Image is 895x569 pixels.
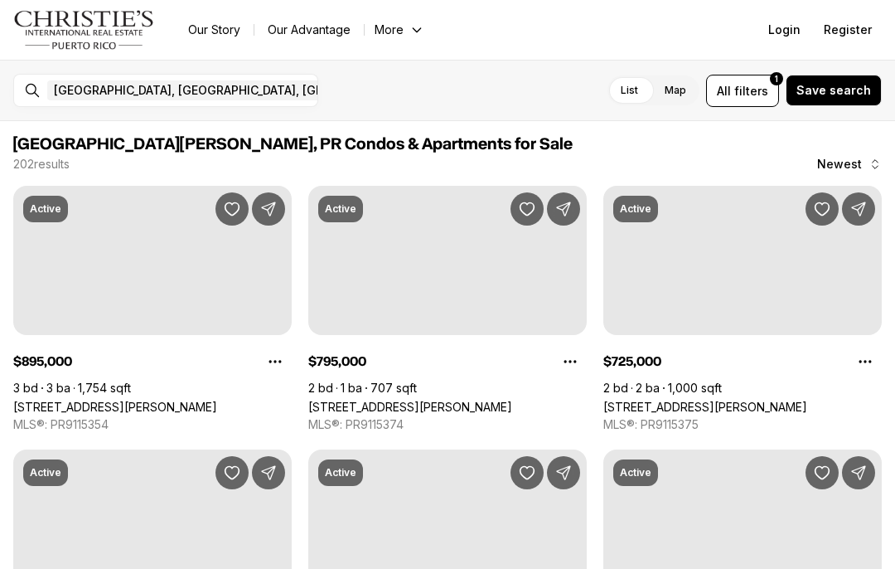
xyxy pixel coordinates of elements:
[620,466,651,479] p: Active
[13,158,70,171] p: 202 results
[54,84,420,97] span: [GEOGRAPHIC_DATA], [GEOGRAPHIC_DATA], [GEOGRAPHIC_DATA]
[547,192,580,226] button: Share Property
[805,192,839,226] button: Save Property: 1479 ASHFORD AVE #607
[259,345,292,378] button: Property options
[786,75,882,106] button: Save search
[510,192,544,226] button: Save Property: 307 SAN SEBASTIAN #2-B
[651,75,699,105] label: Map
[717,82,731,100] span: All
[775,72,778,85] span: 1
[13,400,217,414] a: 100 DEL MUELLE #1905, SAN JUAN PR, 00901
[814,13,882,46] button: Register
[817,158,862,171] span: Newest
[734,82,768,100] span: filters
[554,345,587,378] button: Property options
[325,202,356,216] p: Active
[824,23,872,36] span: Register
[620,202,651,216] p: Active
[842,192,875,226] button: Share Property
[796,84,871,97] span: Save search
[510,456,544,489] button: Save Property: 596 AV TTE. CESAR GONZALE #1813
[805,456,839,489] button: Save Property: 500 JESUS T. PIÑERO #1408
[547,456,580,489] button: Share Property
[13,10,155,50] img: logo
[603,400,807,414] a: 1479 ASHFORD AVE #607, SAN JUAN PR, 00907
[254,18,364,41] a: Our Advantage
[30,466,61,479] p: Active
[215,192,249,226] button: Save Property: 100 DEL MUELLE #1905
[607,75,651,105] label: List
[325,466,356,479] p: Active
[308,400,512,414] a: 307 SAN SEBASTIAN #2-B, SAN JUAN PR, 00901
[13,136,573,153] span: [GEOGRAPHIC_DATA][PERSON_NAME], PR Condos & Apartments for Sale
[252,456,285,489] button: Share Property
[252,192,285,226] button: Share Property
[807,148,892,181] button: Newest
[215,456,249,489] button: Save Property: 1479 ASHFORD AVENUE #1421
[842,456,875,489] button: Share Property
[365,18,434,41] button: More
[849,345,882,378] button: Property options
[706,75,779,107] button: Allfilters1
[758,13,810,46] button: Login
[768,23,801,36] span: Login
[175,18,254,41] a: Our Story
[30,202,61,216] p: Active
